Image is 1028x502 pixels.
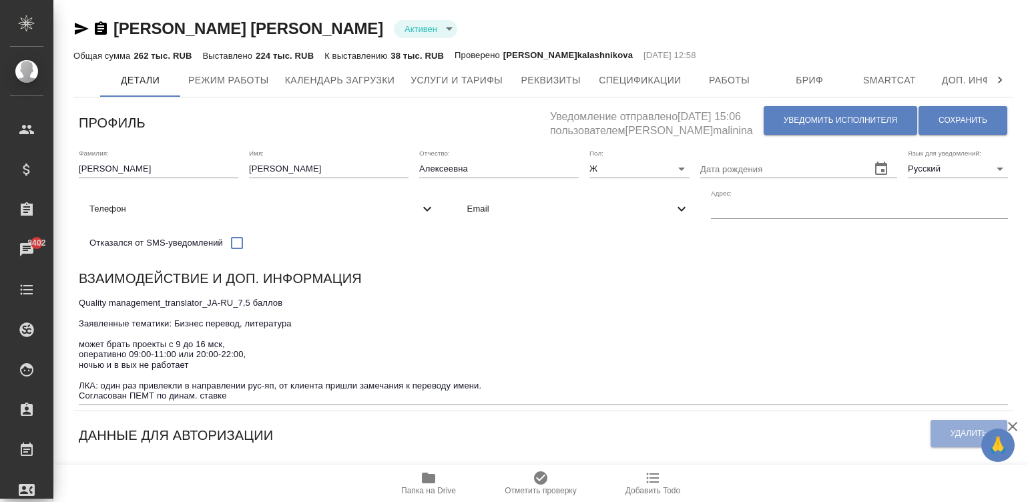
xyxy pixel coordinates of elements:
[625,486,680,495] span: Добавить Todo
[919,106,1007,135] button: Сохранить
[391,51,444,61] p: 38 тыс. RUB
[550,103,763,138] h5: Уведомление отправлено [DATE] 15:06 пользователем [PERSON_NAME]malinina
[134,51,192,61] p: 262 тыс. RUB
[79,268,362,289] h6: Взаимодействие и доп. информация
[503,49,633,62] p: [PERSON_NAME]kalashnikova
[188,72,269,89] span: Режим работы
[73,51,134,61] p: Общая сумма
[505,486,576,495] span: Отметить проверку
[419,150,450,156] label: Отчество:
[89,202,419,216] span: Телефон
[84,464,140,471] label: [PERSON_NAME]:
[324,51,391,61] p: К выставлению
[113,19,383,37] a: [PERSON_NAME] [PERSON_NAME]
[3,233,50,266] a: 8402
[597,465,709,502] button: Добавить Todo
[256,51,314,61] p: 224 тыс. RUB
[249,150,264,156] label: Имя:
[589,150,603,156] label: Пол:
[79,112,146,134] h6: Профиль
[285,72,395,89] span: Календарь загрузки
[93,21,109,37] button: Скопировать ссылку
[908,150,981,156] label: Язык для уведомлений:
[858,72,922,89] span: Smartcat
[908,160,1008,178] div: Русский
[599,72,681,89] span: Спецификации
[698,72,762,89] span: Работы
[79,298,1008,401] textarea: Quality management_translator_JA-RU_7,5 баллов Заявленные тематики: Бизнес перевод, литература мо...
[644,49,696,62] p: [DATE] 12:58
[778,72,842,89] span: Бриф
[203,51,256,61] p: Выставлено
[79,150,109,156] label: Фамилия:
[938,72,1002,89] span: Доп. инфо
[411,72,503,89] span: Услуги и тарифы
[401,23,441,35] button: Активен
[19,236,53,250] span: 8402
[485,465,597,502] button: Отметить проверку
[394,20,457,38] div: Активен
[455,49,503,62] p: Проверено
[764,106,917,135] button: Уведомить исполнителя
[981,429,1015,462] button: 🙏
[401,486,456,495] span: Папка на Drive
[73,21,89,37] button: Скопировать ссылку для ЯМессенджера
[79,194,446,224] div: Телефон
[589,160,690,178] div: Ж
[711,190,732,197] label: Адрес:
[939,115,987,126] span: Сохранить
[784,115,897,126] span: Уведомить исполнителя
[987,431,1009,459] span: 🙏
[108,72,172,89] span: Детали
[467,202,674,216] span: Email
[549,464,573,471] label: Пароль:
[372,465,485,502] button: Папка на Drive
[89,236,223,250] span: Отказался от SMS-уведомлений
[519,72,583,89] span: Реквизиты
[457,194,701,224] div: Email
[79,425,273,446] h6: Данные для авторизации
